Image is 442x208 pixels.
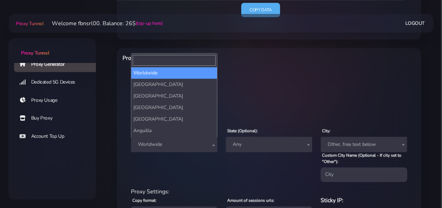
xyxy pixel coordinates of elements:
[131,125,217,136] li: Anguilla
[321,167,407,181] input: City
[131,102,217,113] li: [GEOGRAPHIC_DATA]
[14,92,101,108] a: Proxy Usage
[14,110,101,126] a: Buy Proxy
[132,197,156,203] label: Copy format:
[14,56,101,72] a: Proxy Generator
[230,139,308,149] span: Any
[127,118,411,126] div: Location:
[325,139,403,149] span: Other, free text below
[43,19,162,28] li: Welcome fbnsrl00. Balance: 26$
[339,94,433,199] iframe: Webchat Widget
[131,113,217,125] li: [GEOGRAPHIC_DATA]
[131,90,217,102] li: [GEOGRAPHIC_DATA]
[322,152,407,165] label: Custom City Name (Optional - If city set to "Other"):
[21,50,49,56] span: Proxy Tunnel
[131,137,217,152] span: Worldwide
[405,17,425,30] a: Logout
[131,136,217,148] li: [GEOGRAPHIC_DATA]
[14,18,43,29] a: Proxy Tunnel
[135,139,213,149] span: Worldwide
[122,53,290,63] h6: Proxy Manager
[241,3,280,17] a: Copy data
[321,137,407,152] span: Other, free text below
[227,128,258,134] label: State (Optional):
[14,128,101,144] a: Account Top Up
[8,38,96,57] a: Proxy Tunnel
[133,55,216,66] input: Search
[135,20,162,27] a: (top-up here)
[14,74,101,90] a: Dedicated 5G Devices
[226,137,312,152] span: Any
[131,67,217,79] li: Worldwide
[227,197,274,203] label: Amount of sessions urls:
[321,196,407,205] h6: Sticky IP:
[322,128,330,134] label: City:
[131,79,217,90] li: [GEOGRAPHIC_DATA]
[127,187,411,196] div: Proxy Settings:
[16,20,43,27] span: Proxy Tunnel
